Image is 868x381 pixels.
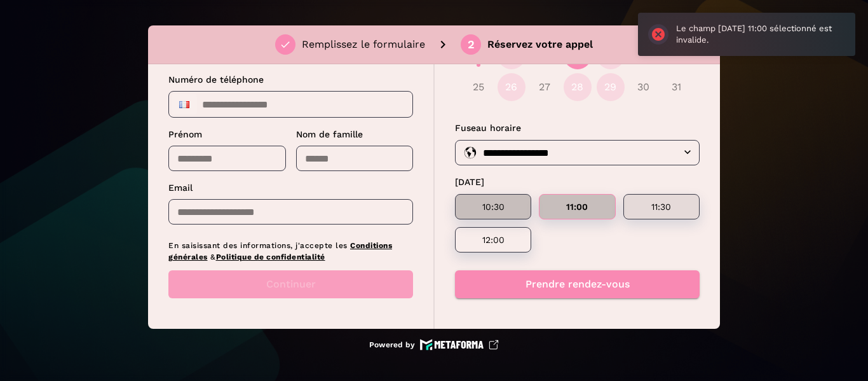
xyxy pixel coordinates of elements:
p: 11:00 [554,202,600,212]
p: 10:30 [470,202,516,212]
a: Politique de confidentialité [216,253,325,261]
button: 28 août 2025 [564,73,592,101]
span: Numéro de téléphone [168,74,264,85]
button: Open [680,144,695,160]
p: En saisissant des informations, j'accepte les [168,240,413,263]
span: & [210,253,216,261]
span: Nom de famille [296,129,363,139]
span: Prénom [168,129,202,139]
span: Email [168,183,193,193]
p: [DATE] [455,176,700,189]
div: France: + 33 [172,94,197,114]
button: 26 août 2025 [498,73,526,101]
button: 29 août 2025 [597,73,625,101]
p: Powered by [369,340,415,350]
p: Fuseau horaire [455,121,700,135]
a: Powered by [369,339,499,350]
p: Réservez votre appel [487,37,593,52]
p: 12:00 [470,235,516,245]
p: Remplissez le formulaire [302,37,425,52]
button: Prendre rendez-vous [455,270,700,298]
p: 11:30 [639,202,684,212]
div: 2 [468,39,475,50]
